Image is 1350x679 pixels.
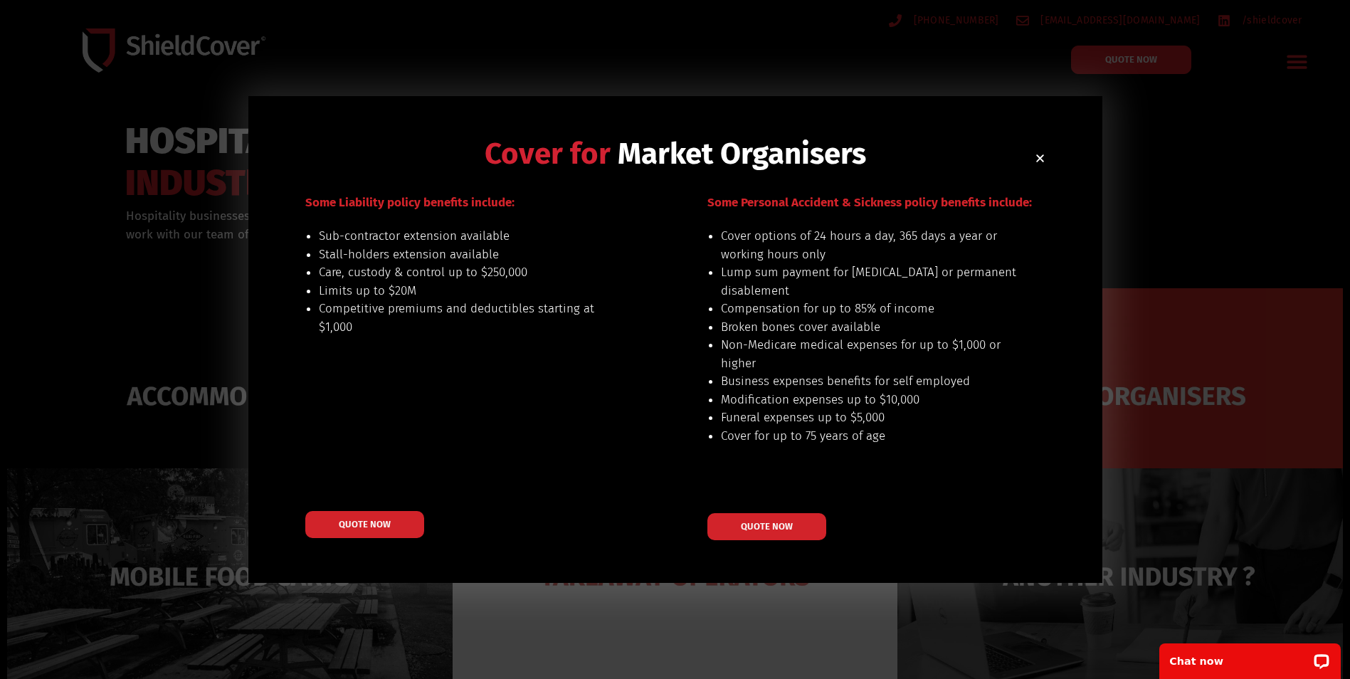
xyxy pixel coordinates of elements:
span: Market Organisers [618,136,866,172]
li: Care, custody & control up to $250,000 [319,263,616,282]
li: Non-Medicare medical expenses for up to $1,000 or higher [721,336,1018,372]
li: Cover options of 24 hours a day, 365 days a year or working hours only [721,227,1018,263]
a: QUOTE NOW [707,513,826,540]
li: Sub-contractor extension available [319,227,616,246]
li: Modification expenses up to $10,000 [721,391,1018,409]
li: Cover for up to 75 years of age [721,427,1018,446]
li: Funeral expenses up to $5,000 [721,409,1018,427]
span: Cover for [485,136,611,172]
li: Compensation for up to 85% of income [721,300,1018,318]
li: Lump sum payment for [MEDICAL_DATA] or permanent disablement [721,263,1018,300]
iframe: LiveChat chat widget [1150,634,1350,679]
li: Limits up to $20M [319,282,616,300]
li: Broken bones cover available [721,318,1018,337]
span: QUOTE NOW [741,522,793,531]
li: Business expenses benefits for self employed [721,372,1018,391]
a: QUOTE NOW [305,511,424,538]
span: Some Personal Accident & Sickness policy benefits include: [707,195,1032,210]
a: Close [1035,153,1045,164]
span: QUOTE NOW [339,520,391,529]
span: Some Liability policy benefits include: [305,195,515,210]
li: Stall-holders extension available [319,246,616,264]
li: Competitive premiums and deductibles starting at $1,000 [319,300,616,336]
